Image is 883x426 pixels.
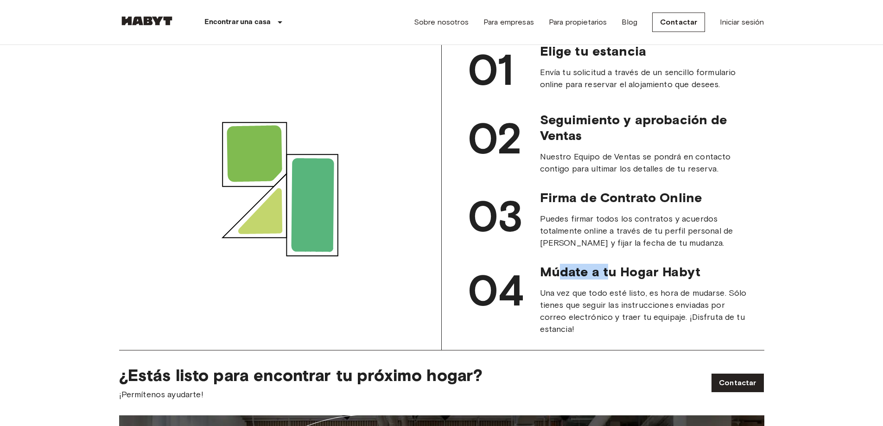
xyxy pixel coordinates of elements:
span: ¡Permítenos ayudarte! [119,388,697,401]
a: Para propietarios [549,17,607,28]
span: Firma de Contrato Online [540,190,750,205]
span: 01 [468,44,514,96]
span: Una vez que todo esté listo, es hora de mudarse. Sólo tienes que seguir las instrucciones enviada... [540,287,750,335]
span: Elige tu estancia [540,43,750,59]
span: Nuestro Equipo de Ventas se pondrá en contacto contigo para ultimar los detalles de tu reserva. [540,151,750,175]
span: 04 [468,265,524,317]
a: Contactar [711,373,764,393]
span: ¿Estás listo para encontrar tu próximo hogar? [119,365,697,385]
span: Múdate a tu Hogar Habyt [540,264,750,280]
a: Contactar [652,13,705,32]
a: Sobre nosotros [414,17,469,28]
a: Iniciar sesión [720,17,764,28]
span: Envía tu solicitud a través de un sencillo formulario online para reservar el alojamiento que des... [540,66,750,90]
span: 02 [468,113,522,165]
a: Para empresas [483,17,534,28]
div: animation [119,28,441,350]
img: Habyt [119,16,175,25]
span: Puedes firmar todos los contratos y acuerdos totalmente online a través de tu perfil personal de ... [540,213,750,249]
span: Seguimiento y aprobación de Ventas [540,112,750,143]
a: Blog [622,17,637,28]
span: 03 [468,191,523,242]
p: Encontrar una casa [204,17,271,28]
